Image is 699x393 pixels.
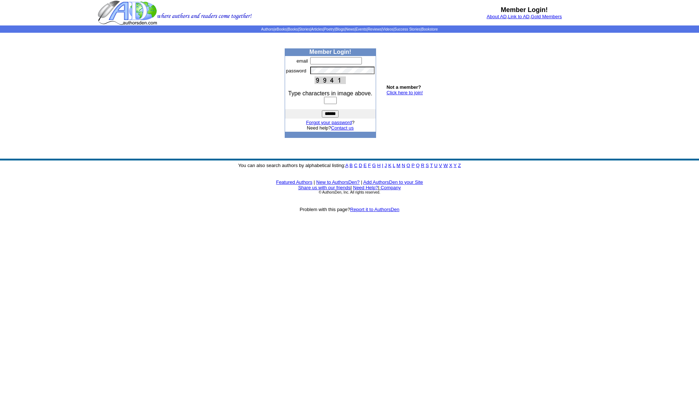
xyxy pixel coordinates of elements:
font: password [286,68,307,74]
font: | [378,185,401,190]
a: T [430,163,433,168]
span: | | | | | | | | | | | | [261,27,438,31]
a: Books [288,27,298,31]
a: Need Help? [353,185,378,190]
a: Reviews [368,27,382,31]
font: Type characters in image above. [288,90,372,96]
a: R [421,163,424,168]
a: Click here to join! [387,90,423,95]
a: P [411,163,414,168]
a: I [382,163,383,168]
img: This Is CAPTCHA Image [315,76,346,84]
b: Not a member? [387,84,421,90]
a: B [349,163,353,168]
font: | [314,179,315,185]
a: D [359,163,362,168]
font: , , [487,14,562,19]
a: M [396,163,400,168]
a: C [354,163,357,168]
a: Stories [299,27,310,31]
a: F [368,163,371,168]
font: email [297,58,308,64]
a: Articles [311,27,323,31]
a: N [402,163,405,168]
a: Gold Members [531,14,562,19]
a: G [372,163,376,168]
a: About AD [487,14,507,19]
font: ? [306,120,355,125]
b: Member Login! [309,49,351,55]
a: Bookstore [422,27,438,31]
font: © AuthorsDen, Inc. All rights reserved. [319,190,380,194]
a: Poetry [324,27,335,31]
a: Contact us [331,125,354,131]
a: Share us with our friends [298,185,351,190]
a: Q [416,163,419,168]
font: You can also search authors by alphabetical listing: [238,163,461,168]
font: | [361,179,362,185]
a: Z [458,163,461,168]
a: Add AuthorsDen to your Site [363,179,423,185]
a: H [377,163,380,168]
a: New to AuthorsDen? [316,179,360,185]
font: Need help? [307,125,354,131]
a: K [388,163,391,168]
a: Authors [261,27,273,31]
font: Problem with this page? [300,207,399,212]
a: Y [454,163,457,168]
a: News [345,27,355,31]
a: Videos [382,27,393,31]
a: Company [380,185,401,190]
a: W [443,163,448,168]
a: Featured Authors [276,179,312,185]
b: Member Login! [501,6,548,13]
font: | [351,185,352,190]
a: S [426,163,429,168]
a: V [439,163,442,168]
a: eBooks [275,27,287,31]
a: O [407,163,410,168]
a: A [345,163,348,168]
a: X [449,163,453,168]
a: Blogs [335,27,344,31]
a: Events [356,27,367,31]
a: Report it to AuthorsDen [350,207,399,212]
a: L [393,163,395,168]
a: E [363,163,367,168]
a: Success Stories [394,27,420,31]
a: Link to AD [508,14,529,19]
a: U [434,163,438,168]
a: Forgot your password [306,120,352,125]
a: J [384,163,387,168]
